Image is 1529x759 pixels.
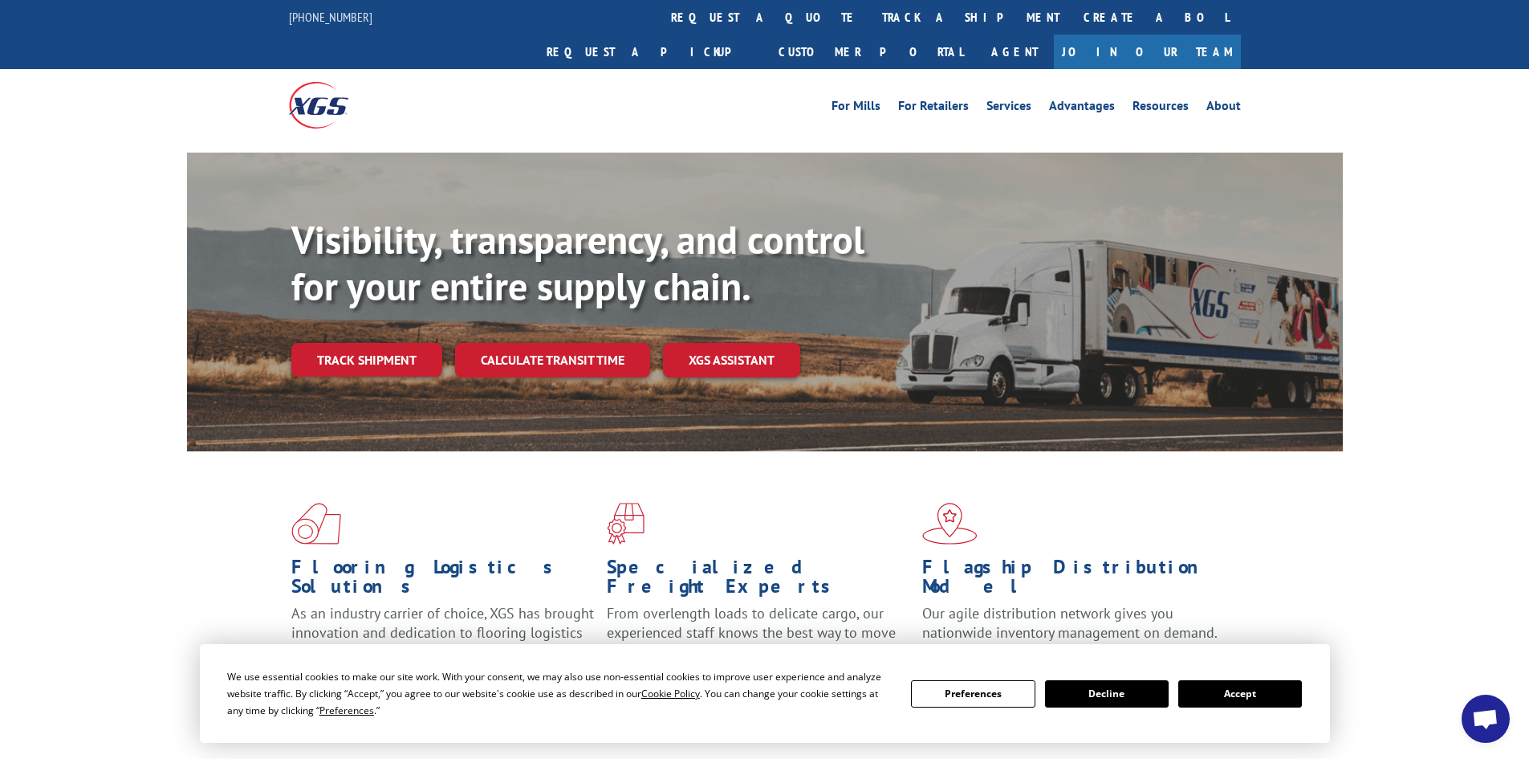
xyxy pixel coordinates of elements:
[986,100,1031,117] a: Services
[1045,680,1169,708] button: Decline
[607,604,910,675] p: From overlength loads to delicate cargo, our experienced staff knows the best way to move your fr...
[767,35,975,69] a: Customer Portal
[291,557,595,604] h1: Flooring Logistics Solutions
[291,214,864,311] b: Visibility, transparency, and control for your entire supply chain.
[607,557,910,604] h1: Specialized Freight Experts
[975,35,1054,69] a: Agent
[1178,680,1302,708] button: Accept
[1206,100,1241,117] a: About
[535,35,767,69] a: Request a pickup
[455,343,650,377] a: Calculate transit time
[663,343,800,377] a: XGS ASSISTANT
[1054,35,1241,69] a: Join Our Team
[1462,695,1510,743] div: Open chat
[922,604,1218,642] span: Our agile distribution network gives you nationwide inventory management on demand.
[291,503,341,545] img: xgs-icon-total-supply-chain-intelligence-red
[911,680,1035,708] button: Preferences
[641,687,700,700] span: Cookie Policy
[607,503,645,545] img: xgs-icon-focused-on-flooring-red
[291,343,442,377] a: Track shipment
[291,604,594,661] span: As an industry carrier of choice, XGS has brought innovation and dedication to flooring logistics...
[289,9,372,25] a: [PHONE_NUMBER]
[922,503,978,545] img: xgs-icon-flagship-distribution-model-red
[1049,100,1115,117] a: Advantages
[898,100,969,117] a: For Retailers
[922,557,1226,604] h1: Flagship Distribution Model
[1133,100,1189,117] a: Resources
[319,704,374,717] span: Preferences
[832,100,880,117] a: For Mills
[227,668,892,719] div: We use essential cookies to make our site work. With your consent, we may also use non-essential ...
[200,644,1330,743] div: Cookie Consent Prompt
